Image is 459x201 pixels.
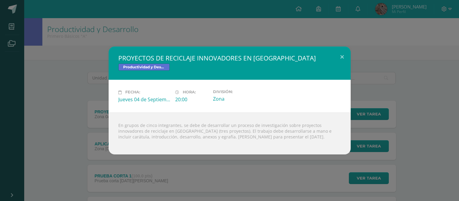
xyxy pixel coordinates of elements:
[183,90,196,95] span: Hora:
[333,47,351,67] button: Close (Esc)
[175,96,208,103] div: 20:00
[213,89,265,94] label: División:
[213,96,265,102] div: Zona
[118,63,170,71] span: Productividad y Desarrollo
[118,54,341,62] h2: PROYECTOS DE RECICLAJE INNOVADORES EN [GEOGRAPHIC_DATA]
[118,96,170,103] div: Jueves 04 de Septiembre
[109,112,351,154] div: En grupos de cinco integrantes, se debe de desarrollar un proceso de investigación sobre proyecto...
[125,90,140,95] span: Fecha:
